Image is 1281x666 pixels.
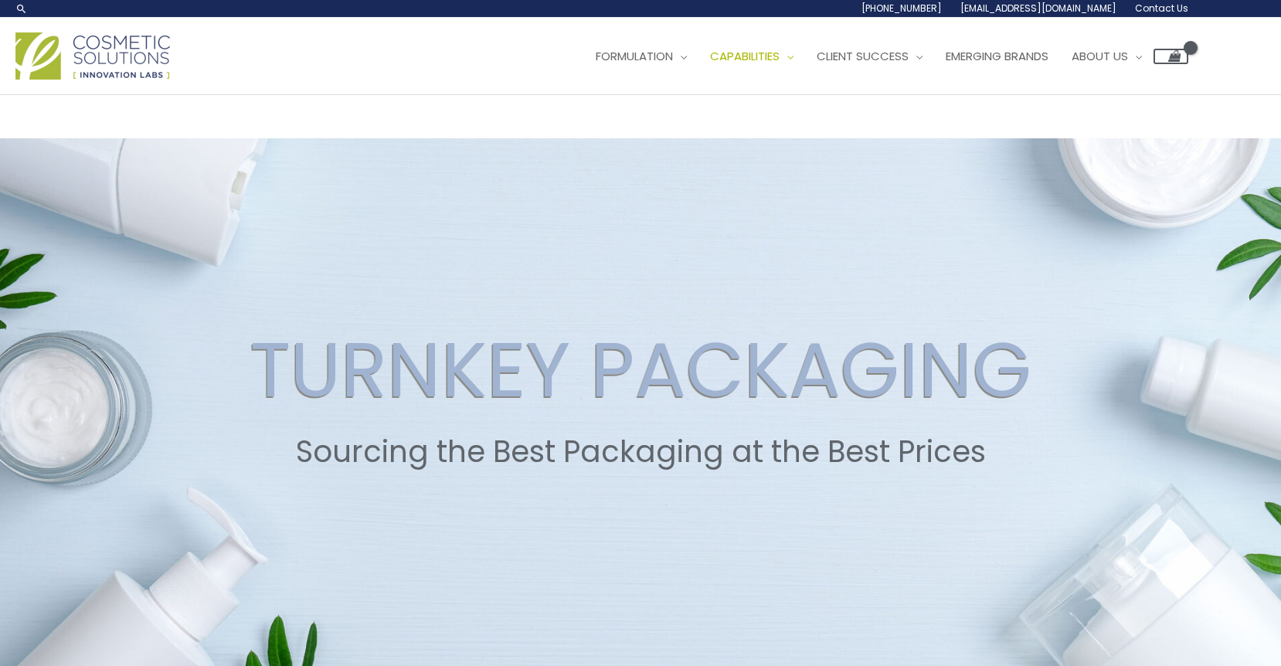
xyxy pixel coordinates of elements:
[805,33,934,80] a: Client Success
[817,48,909,64] span: Client Success
[15,434,1266,470] h2: Sourcing the Best Packaging at the Best Prices
[861,2,942,15] span: [PHONE_NUMBER]
[710,48,780,64] span: Capabilities
[1154,49,1188,64] a: View Shopping Cart, empty
[584,33,698,80] a: Formulation
[698,33,805,80] a: Capabilities
[573,33,1188,80] nav: Site Navigation
[946,48,1048,64] span: Emerging Brands
[1135,2,1188,15] span: Contact Us
[15,32,170,80] img: Cosmetic Solutions Logo
[960,2,1116,15] span: [EMAIL_ADDRESS][DOMAIN_NAME]
[1072,48,1128,64] span: About Us
[596,48,673,64] span: Formulation
[934,33,1060,80] a: Emerging Brands
[15,325,1266,416] h2: TURNKEY PACKAGING
[1060,33,1154,80] a: About Us
[15,2,28,15] a: Search icon link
